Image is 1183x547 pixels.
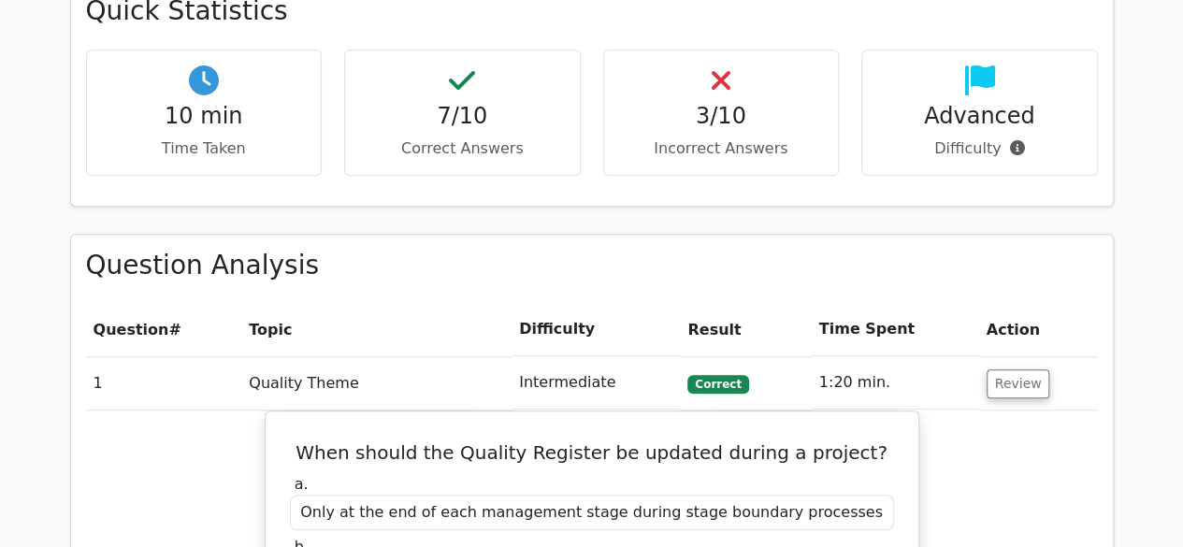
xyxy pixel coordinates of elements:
th: Topic [241,303,512,356]
h4: 10 min [102,103,307,130]
span: a. [295,475,309,493]
span: Question [94,321,169,338]
button: Review [987,369,1050,398]
td: 1:20 min. [812,356,979,410]
h4: 3/10 [619,103,824,130]
p: Difficulty [877,137,1082,160]
th: Time Spent [812,303,979,356]
td: 1 [86,356,242,410]
td: Quality Theme [241,356,512,410]
p: Correct Answers [360,137,565,160]
th: Result [680,303,811,356]
p: Incorrect Answers [619,137,824,160]
th: Action [979,303,1098,356]
span: Correct [687,375,748,394]
th: Difficulty [512,303,680,356]
h4: 7/10 [360,103,565,130]
p: Time Taken [102,137,307,160]
h5: When should the Quality Register be updated during a project? [288,441,896,464]
h4: Advanced [877,103,1082,130]
h3: Question Analysis [86,250,1098,281]
td: Intermediate [512,356,680,410]
th: # [86,303,242,356]
div: Only at the end of each management stage during stage boundary processes [290,495,894,531]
